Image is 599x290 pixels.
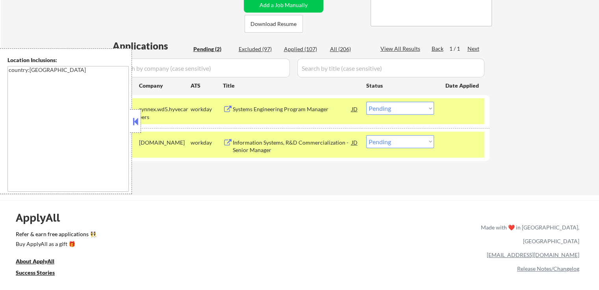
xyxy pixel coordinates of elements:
[16,241,95,247] div: Buy ApplyAll as a gift 🎁
[193,45,233,53] div: Pending (2)
[16,258,54,264] u: About ApplyAll
[330,45,369,53] div: All (206)
[449,45,467,53] div: 1 / 1
[432,45,444,53] div: Back
[16,269,55,276] u: Success Stories
[16,268,65,278] a: Success Stories
[139,139,191,147] div: [DOMAIN_NAME]
[233,139,352,154] div: Information Systems, R&D Commercialization - Senior Manager
[16,257,65,267] a: About ApplyAll
[16,211,69,224] div: ApplyAll
[517,265,579,272] a: Release Notes/Changelog
[366,78,434,92] div: Status
[478,220,579,248] div: Made with ❤️ in [GEOGRAPHIC_DATA], [GEOGRAPHIC_DATA]
[467,45,480,53] div: Next
[487,251,579,258] a: [EMAIL_ADDRESS][DOMAIN_NAME]
[351,102,359,116] div: JD
[113,41,191,51] div: Applications
[233,105,352,113] div: Systems Engineering Program Manager
[239,45,278,53] div: Excluded (97)
[191,105,223,113] div: workday
[16,240,95,250] a: Buy ApplyAll as a gift 🎁
[139,82,191,90] div: Company
[16,231,316,240] a: Refer & earn free applications 👯‍♀️
[191,82,223,90] div: ATS
[351,135,359,149] div: JD
[191,139,223,147] div: workday
[113,59,290,77] input: Search by company (case sensitive)
[7,56,129,64] div: Location Inclusions:
[245,15,303,33] button: Download Resume
[380,45,423,53] div: View All Results
[284,45,323,53] div: Applied (107)
[297,59,484,77] input: Search by title (case sensitive)
[445,82,480,90] div: Date Applied
[139,105,191,121] div: synnex.wd5.hyvecareers
[223,82,359,90] div: Title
